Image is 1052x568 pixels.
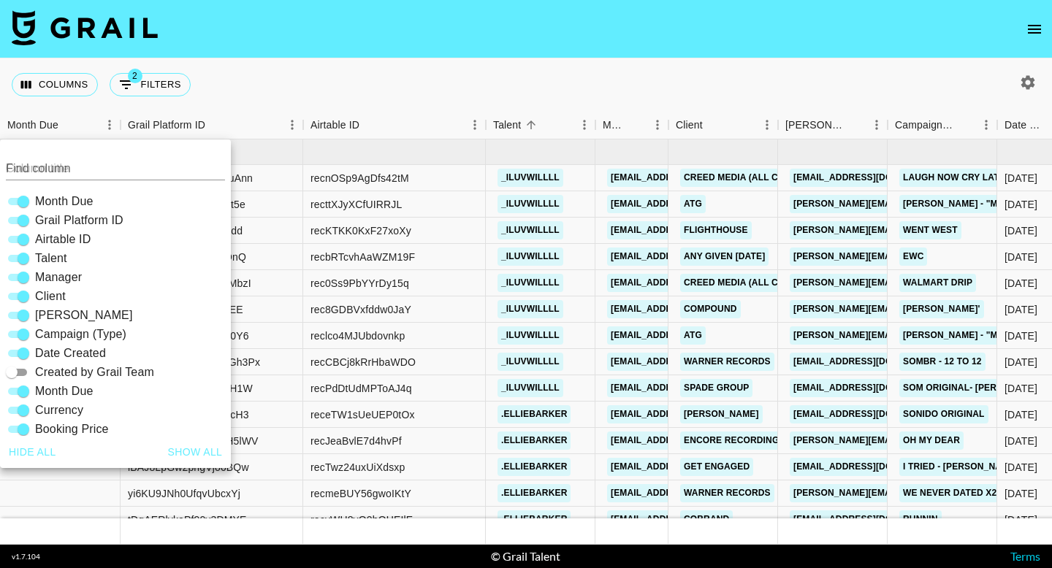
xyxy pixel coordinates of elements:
button: Menu [975,114,997,136]
div: Talent [486,111,595,139]
span: Client [35,288,66,305]
button: open drawer [1020,15,1049,44]
a: [EMAIL_ADDRESS][DOMAIN_NAME] [607,300,771,318]
div: recttXJyXCfUIRRJL [310,197,402,212]
button: Sort [955,115,975,135]
a: [EMAIL_ADDRESS][DOMAIN_NAME] [790,405,953,423]
a: [PERSON_NAME][EMAIL_ADDRESS][DOMAIN_NAME] [790,274,1028,292]
div: 7/22/2025 [1005,329,1037,343]
a: [PERSON_NAME][EMAIL_ADDRESS][DOMAIN_NAME] [790,221,1028,239]
a: Encore recordings [680,431,789,450]
span: Currency [35,402,83,419]
a: Any given [DATE] [680,247,769,266]
a: [PERSON_NAME][EMAIL_ADDRESS][DOMAIN_NAME] [790,247,1028,266]
a: .elliebarker [498,458,571,476]
span: Month Due [35,193,94,210]
button: Show all [162,439,229,466]
div: 6/9/2025 [1005,407,1037,422]
div: recnOSp9AgDfs42tM [310,171,409,185]
a: sombr - 12 to 12 [899,353,986,371]
a: [EMAIL_ADDRESS][DOMAIN_NAME] [607,169,771,187]
div: Airtable ID [310,111,359,139]
button: Menu [99,114,121,136]
span: Talent [35,250,67,267]
a: Compound [680,300,741,318]
div: 7/11/2025 [1005,223,1037,238]
a: ATG [680,326,706,345]
span: [PERSON_NAME] [35,307,133,324]
button: Menu [756,114,778,136]
a: [PERSON_NAME][EMAIL_ADDRESS][DOMAIN_NAME] [790,431,1028,450]
span: 2 [128,69,142,83]
div: recJeaBvlE7d4hvPf [310,434,402,448]
div: 7/9/2025 [1005,171,1037,185]
div: [PERSON_NAME] [785,111,845,139]
div: yi6KU9JNh0UfqvUbcxYj [128,486,240,501]
span: Created by Grail Team [35,364,154,381]
button: Show filters [110,73,191,96]
div: Campaign (Type) [888,111,997,139]
div: reclco4MJUbdovnkp [310,329,405,343]
div: Manager [603,111,626,139]
button: Menu [281,114,303,136]
a: [PERSON_NAME][EMAIL_ADDRESS][DOMAIN_NAME] [790,300,1028,318]
a: I Tried - [PERSON_NAME] [899,458,1021,476]
a: _iluvwillll [498,353,563,371]
a: we never dated X2 [899,484,1000,502]
span: Date Created [35,345,106,362]
button: Menu [573,114,595,136]
button: Menu [866,114,888,136]
span: Campaign (Type) [35,326,126,343]
div: recPdDtUdMPToAJ4q [310,381,412,396]
a: ATG [680,195,706,213]
a: [EMAIL_ADDRESS][DOMAIN_NAME] [607,431,771,450]
a: [EMAIL_ADDRESS][DOMAIN_NAME] [607,353,771,371]
a: _iluvwillll [498,326,563,345]
div: recTwz24uxUiXdsxp [310,460,405,475]
a: _iluvwillll [498,169,563,187]
a: [PERSON_NAME]' [899,300,984,318]
a: runnin [899,510,942,529]
div: Airtable ID [303,111,486,139]
a: .elliebarker [498,510,571,529]
div: 7/9/2025 [1005,276,1037,291]
a: [EMAIL_ADDRESS][DOMAIN_NAME] [790,458,953,476]
div: tDqAERlykePf90v3DMYE [128,513,247,527]
button: Sort [205,115,226,135]
button: Select columns [12,73,98,96]
button: Sort [58,115,79,135]
a: [EMAIL_ADDRESS][DOMAIN_NAME] [790,169,953,187]
button: Sort [521,115,541,135]
a: [PERSON_NAME] [680,405,763,423]
a: [EMAIL_ADDRESS][DOMAIN_NAME] [607,405,771,423]
div: recbRTcvhAaWZM19F [310,250,415,264]
div: 7/21/2025 [1005,513,1037,527]
a: [EMAIL_ADDRESS][DOMAIN_NAME] [607,247,771,266]
a: .elliebarker [498,484,571,502]
span: Booking Price [35,421,109,438]
div: 7/22/2025 [1005,355,1037,369]
div: recmeBUY56gwoIKtY [310,486,411,501]
div: Grail Platform ID [121,111,303,139]
a: [EMAIL_ADDRESS][DOMAIN_NAME] [790,353,953,371]
a: _iluvwillll [498,379,563,397]
div: v 1.7.104 [12,552,40,561]
div: Date Created [1005,111,1046,139]
a: oh my dear [899,431,964,450]
button: Hide all [3,439,62,466]
button: Menu [647,114,668,136]
div: recyWH8yQ0bQUEIlE [310,513,413,527]
div: 7/11/2025 [1005,250,1037,264]
div: 7/1/2025 [1005,434,1037,448]
a: [EMAIL_ADDRESS][DOMAIN_NAME] [607,326,771,345]
a: Get Engaged [680,458,753,476]
div: Client [676,111,703,139]
a: [PERSON_NAME][EMAIL_ADDRESS][DOMAIN_NAME] [790,195,1028,213]
a: Warner Records [680,484,774,502]
div: Talent [493,111,521,139]
a: [EMAIL_ADDRESS][DOMAIN_NAME] [607,458,771,476]
button: Sort [359,115,380,135]
div: © Grail Talent [491,549,560,564]
a: laugh now cry later [899,169,1015,187]
a: _iluvwillll [498,300,563,318]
